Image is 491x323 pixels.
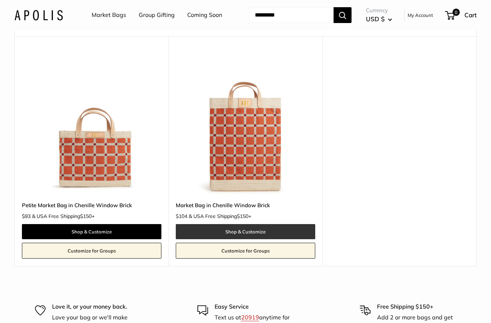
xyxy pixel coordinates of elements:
a: Petite Market Bag in Chenille Window Brick [22,201,161,209]
a: 20919 [241,314,259,321]
a: Customize for Groups [176,243,315,259]
span: & USA Free Shipping + [32,214,95,219]
img: Apolis [14,10,63,20]
input: Search... [249,7,334,23]
span: $93 [22,213,31,219]
span: $150 [237,213,248,219]
p: Easy Service [215,302,294,311]
span: Currency [366,5,392,15]
p: Free Shipping $150+ [377,302,456,311]
span: $150 [80,213,92,219]
span: 0 [453,9,460,16]
button: USD $ [366,13,392,25]
a: Petite Market Bag in Chenille Window BrickPetite Market Bag in Chenille Window Brick [22,54,161,194]
span: $104 [176,213,187,219]
span: Cart [464,11,477,19]
a: Market Bag in Chenille Window Brick [176,201,315,209]
a: Coming Soon [187,10,222,21]
img: Petite Market Bag in Chenille Window Brick [22,54,161,194]
a: Market Bag in Chenille Window BrickMarket Bag in Chenille Window Brick [176,54,315,194]
button: Search [334,7,352,23]
a: Customize for Groups [22,243,161,259]
a: Shop & Customize [22,224,161,239]
a: My Account [408,11,433,19]
img: Market Bag in Chenille Window Brick [176,54,315,194]
a: 0 Cart [446,9,477,21]
a: Market Bags [92,10,126,21]
span: USD $ [366,15,385,23]
p: Love it, or your money back. [52,302,132,311]
a: Shop & Customize [176,224,315,239]
span: & USA Free Shipping + [189,214,251,219]
a: Group Gifting [139,10,175,21]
